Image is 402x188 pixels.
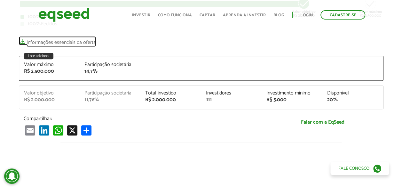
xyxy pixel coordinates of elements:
[267,116,379,129] a: Falar com a EqSeed
[24,97,75,102] div: R$ 2.000.000
[327,91,378,96] div: Disponível
[266,91,318,96] div: Investimento mínimo
[330,162,389,175] a: Fale conosco
[24,69,75,74] div: R$ 2.500.000
[327,97,378,102] div: 20%
[145,91,196,96] div: Total investido
[84,62,136,67] div: Participação societária
[80,125,93,135] a: Compartilhar
[158,13,192,17] a: Como funciona
[19,36,96,45] a: Informações essenciais da oferta
[266,97,318,102] div: R$ 5.000
[300,13,313,17] a: Login
[52,125,65,135] a: WhatsApp
[84,91,136,96] div: Participação societária
[24,53,53,59] div: Lote adicional
[24,125,36,135] a: Email
[38,6,90,23] img: EqSeed
[132,13,150,17] a: Investir
[320,10,365,20] a: Cadastre-se
[38,125,51,135] a: LinkedIn
[223,13,266,17] a: Aprenda a investir
[84,69,136,74] div: 14,7%
[84,97,136,102] div: 11,76%
[24,62,75,67] div: Valor máximo
[145,97,196,102] div: R$ 2.000.000
[273,13,284,17] a: Blog
[200,13,215,17] a: Captar
[206,97,257,102] div: 111
[206,91,257,96] div: Investidores
[66,125,79,135] a: X
[24,116,257,122] p: Compartilhar:
[24,91,75,96] div: Valor objetivo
